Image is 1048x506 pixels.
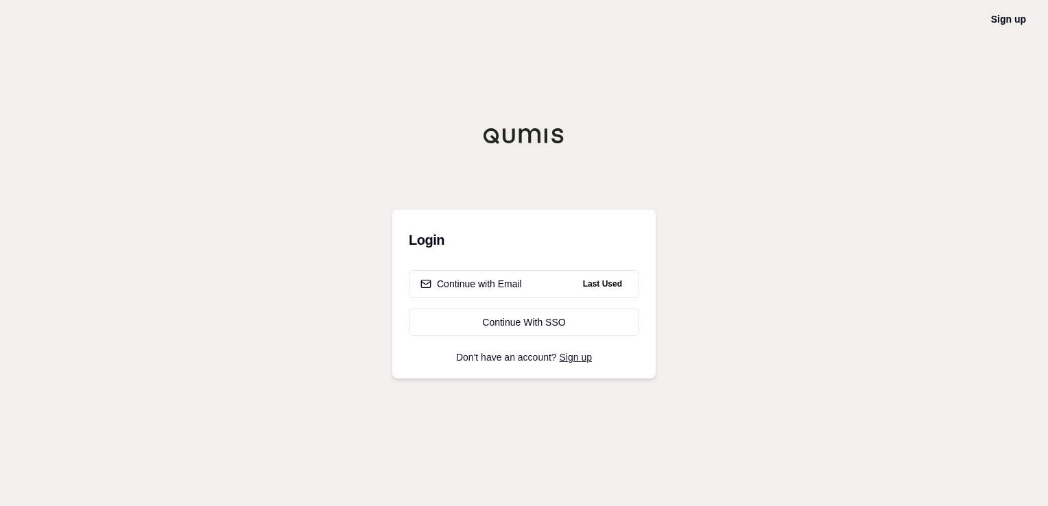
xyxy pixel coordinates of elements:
[420,315,628,329] div: Continue With SSO
[483,128,565,144] img: Qumis
[409,352,639,362] p: Don't have an account?
[409,226,639,254] h3: Login
[420,277,522,291] div: Continue with Email
[991,14,1026,25] a: Sign up
[577,276,628,292] span: Last Used
[560,352,592,363] a: Sign up
[409,270,639,298] button: Continue with EmailLast Used
[409,309,639,336] a: Continue With SSO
